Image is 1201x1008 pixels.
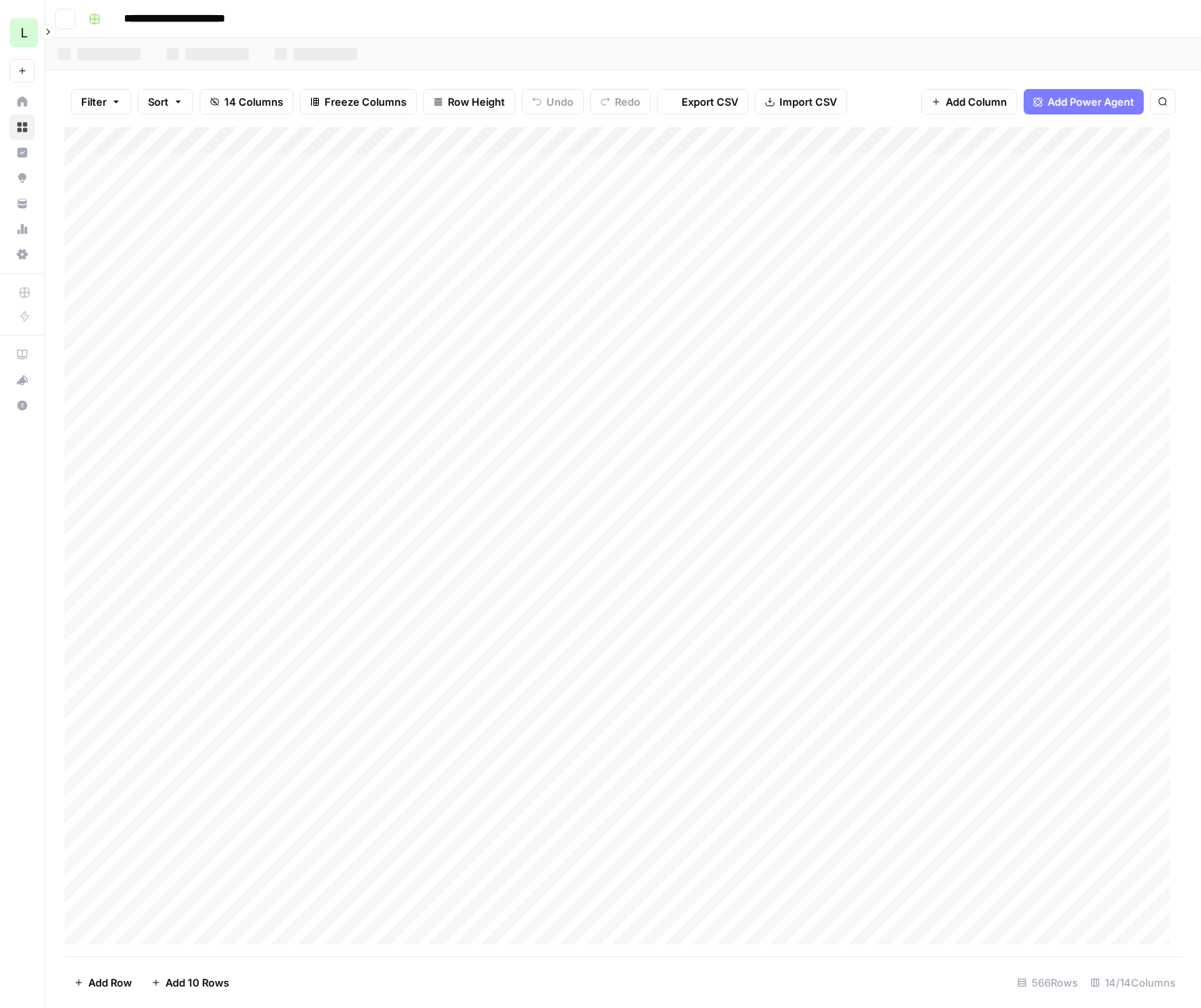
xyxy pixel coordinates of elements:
[165,975,229,991] span: Add 10 Rows
[21,23,28,42] span: L
[615,94,640,110] span: Redo
[148,94,169,110] span: Sort
[682,94,738,110] span: Export CSV
[10,242,35,267] a: Settings
[1011,970,1084,995] div: 566 Rows
[300,89,417,114] button: Freeze Columns
[10,140,35,165] a: Insights
[200,89,293,114] button: 14 Columns
[946,94,1007,110] span: Add Column
[522,89,584,114] button: Undo
[71,89,131,114] button: Filter
[423,89,515,114] button: Row Height
[1024,89,1144,114] button: Add Power Agent
[448,94,505,110] span: Row Height
[325,94,406,110] span: Freeze Columns
[81,94,107,110] span: Filter
[10,114,35,140] a: Browse
[10,165,35,191] a: Opportunities
[142,970,239,995] button: Add 10 Rows
[921,89,1017,114] button: Add Column
[590,89,651,114] button: Redo
[546,94,573,110] span: Undo
[10,191,35,216] a: Your Data
[10,393,35,418] button: Help + Support
[1047,94,1134,110] span: Add Power Agent
[10,368,34,392] div: What's new?
[138,89,193,114] button: Sort
[755,89,847,114] button: Import CSV
[657,89,748,114] button: Export CSV
[64,970,142,995] button: Add Row
[10,216,35,242] a: Usage
[779,94,837,110] span: Import CSV
[10,367,35,393] button: What's new?
[88,975,132,991] span: Add Row
[1084,970,1182,995] div: 14/14 Columns
[224,94,283,110] span: 14 Columns
[10,89,35,114] a: Home
[10,13,35,52] button: Workspace: Lob
[10,342,35,367] a: AirOps Academy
